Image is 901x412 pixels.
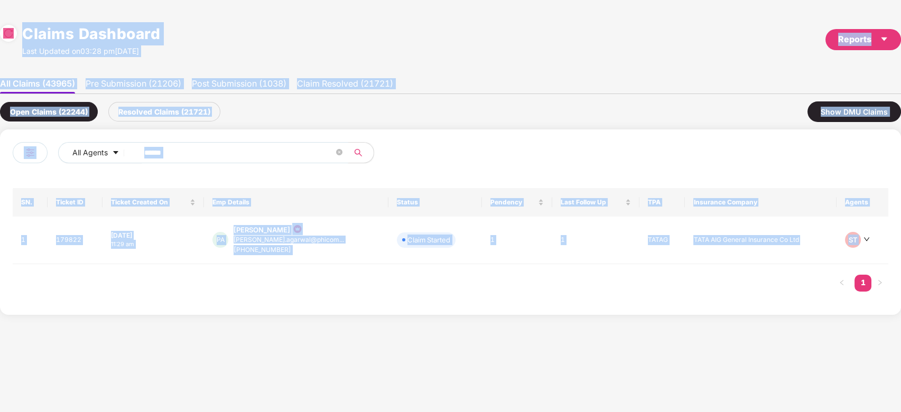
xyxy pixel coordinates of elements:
th: Ticket ID [48,188,103,217]
img: svg+xml;base64,PHN2ZyBpZD0iUmVsb2FkLTMyeDMyIiB4bWxucz0iaHR0cDovL3d3dy53My5vcmcvMjAwMC9zdmciIHdpZH... [3,28,14,39]
span: Ticket Created On [111,198,188,207]
li: Pre Submission (21206) [86,78,181,93]
td: TATAG [639,217,685,264]
div: [PERSON_NAME].agarwal@phicom... [234,236,344,243]
td: TATA AIG General Insurance Co Ltd [685,217,837,264]
span: All Agents [72,147,108,158]
a: 1 [854,275,871,291]
li: Next Page [871,275,888,292]
div: 11:29 am [111,240,196,249]
img: svg+xml;base64,PHN2ZyB4bWxucz0iaHR0cDovL3d3dy53My5vcmcvMjAwMC9zdmciIHdpZHRoPSIyNCIgaGVpZ2h0PSIyNC... [24,146,36,159]
button: search [348,142,374,163]
span: right [877,279,883,286]
div: Reports [838,33,888,46]
h1: Claims Dashboard [22,22,160,45]
div: PA [212,232,228,248]
span: left [839,279,845,286]
li: 1 [854,275,871,292]
li: Claim Resolved (21721) [297,78,393,93]
th: Pendency [482,188,552,217]
img: icon [292,223,303,235]
div: [PHONE_NUMBER] [234,245,344,255]
th: SN. [13,188,48,217]
li: Previous Page [833,275,850,292]
div: Claim Started [407,235,450,245]
th: Emp Details [204,188,388,217]
div: [DATE] [111,231,196,240]
li: Post Submission (1038) [192,78,286,93]
th: TPA [639,188,685,217]
td: 179822 [48,217,103,264]
span: Last Follow Up [561,198,623,207]
div: [PERSON_NAME] [234,225,290,235]
th: Insurance Company [685,188,837,217]
span: caret-down [880,35,888,43]
span: caret-down [112,149,119,157]
button: right [871,275,888,292]
td: 1 [552,217,639,264]
button: left [833,275,850,292]
div: Resolved Claims (21721) [108,102,220,121]
div: Last Updated on 03:28 pm[DATE] [22,45,160,57]
td: 1 [13,217,48,264]
button: All Agentscaret-down [58,142,142,163]
span: Pendency [490,198,536,207]
td: 1 [482,217,552,264]
th: Status [388,188,482,217]
div: Show DMU Claims [807,101,901,122]
span: down [863,236,870,242]
span: search [348,148,368,157]
div: ST [845,232,861,248]
th: Ticket Created On [103,188,204,217]
th: Agents [837,188,888,217]
span: close-circle [336,148,342,158]
span: close-circle [336,149,342,155]
th: Last Follow Up [552,188,639,217]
